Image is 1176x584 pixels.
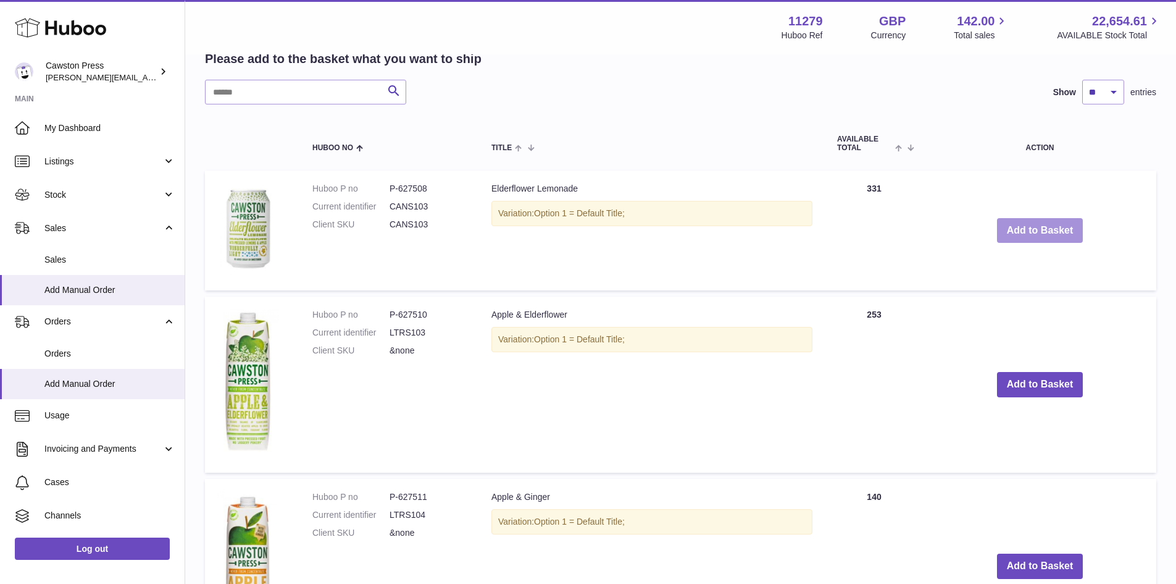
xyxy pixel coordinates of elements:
img: thomas.carson@cawstonpress.com [15,62,33,81]
dd: CANS103 [390,201,467,213]
strong: GBP [879,13,906,30]
a: 142.00 Total sales [954,13,1009,41]
span: Sales [44,254,175,266]
span: 22,654.61 [1092,13,1147,30]
dt: Current identifier [312,509,390,521]
button: Add to Basket [997,554,1083,579]
span: Title [491,144,512,152]
div: Currency [871,30,906,41]
dd: P-627508 [390,183,467,195]
div: Huboo Ref [782,30,823,41]
button: Add to Basket [997,218,1083,243]
td: Elderflower Lemonade [479,171,825,290]
div: Cawston Press [46,60,157,83]
strong: 11279 [788,13,823,30]
dt: Client SKU [312,219,390,231]
dt: Client SKU [312,527,390,539]
button: Add to Basket [997,372,1083,397]
dt: Huboo P no [312,309,390,321]
span: Usage [44,410,175,421]
a: Log out [15,538,170,560]
span: Channels [44,510,175,522]
div: Variation: [491,201,812,226]
span: Option 1 = Default Title; [534,517,625,527]
span: Invoicing and Payments [44,443,162,455]
span: Option 1 = Default Title; [534,208,625,218]
span: Listings [44,156,162,167]
span: AVAILABLE Total [837,135,892,151]
dd: P-627511 [390,491,467,503]
span: Total sales [954,30,1009,41]
dd: CANS103 [390,219,467,231]
dd: &none [390,345,467,357]
span: AVAILABLE Stock Total [1057,30,1161,41]
dt: Client SKU [312,345,390,357]
h2: Please add to the basket what you want to ship [205,51,482,67]
span: Add Manual Order [44,378,175,390]
span: Add Manual Order [44,284,175,296]
div: Variation: [491,509,812,535]
dd: &none [390,527,467,539]
span: Orders [44,348,175,360]
span: Orders [44,316,162,328]
span: Option 1 = Default Title; [534,334,625,344]
span: My Dashboard [44,122,175,134]
td: 331 [825,171,924,290]
dt: Huboo P no [312,491,390,503]
span: Huboo no [312,144,353,152]
td: Apple & Elderflower [479,297,825,473]
dt: Huboo P no [312,183,390,195]
a: 22,654.61 AVAILABLE Stock Total [1057,13,1161,41]
span: [PERSON_NAME][EMAIL_ADDRESS][PERSON_NAME][DOMAIN_NAME] [46,72,314,82]
td: 253 [825,297,924,473]
dt: Current identifier [312,201,390,213]
span: 142.00 [957,13,995,30]
dd: P-627510 [390,309,467,321]
span: Stock [44,189,162,201]
label: Show [1053,87,1076,98]
dd: LTRS104 [390,509,467,521]
dd: LTRS103 [390,327,467,339]
span: entries [1130,87,1156,98]
dt: Current identifier [312,327,390,339]
div: Variation: [491,327,812,352]
img: Elderflower Lemonade [217,183,279,276]
span: Cases [44,476,175,488]
th: Action [924,123,1156,164]
span: Sales [44,222,162,234]
img: Apple & Elderflower [217,309,279,457]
